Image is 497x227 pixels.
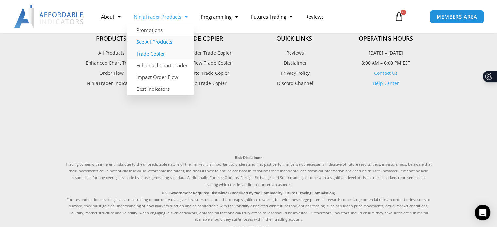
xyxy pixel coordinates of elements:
[127,71,194,83] a: Impact Order Flow
[340,49,432,57] p: [DATE] – [DATE]
[66,190,432,223] p: Futures and options trading is an actual trading opportunity that gives investors the potential t...
[66,69,157,77] a: Order Flow
[66,35,157,42] h4: Products
[475,205,490,220] div: Open Intercom Messenger
[437,14,477,19] span: MEMBERS AREA
[174,49,232,57] span: NinjaTrader Trade Copier
[157,35,249,42] h4: Trade Copier
[98,49,124,57] span: All Products
[244,9,299,24] a: Futures Trading
[157,79,249,88] a: Rithmic Trade Copier
[66,102,432,148] iframe: Customer reviews powered by Trustpilot
[66,154,432,188] p: Trading comes with inherent risks due to the unpredictable nature of the market. It is important ...
[127,48,194,59] a: Trade Copier
[127,24,194,95] ul: NinjaTrader Products
[127,59,194,71] a: Enhanced Chart Trader
[249,79,340,88] a: Discord Channel
[86,59,137,67] span: Enhanced Chart Trader
[249,69,340,77] a: Privacy Policy
[340,35,432,42] h4: Operating Hours
[401,10,406,15] span: 0
[176,69,229,77] span: Tradovate Trade Copier
[66,79,157,88] a: NinjaTrader Indicators
[127,9,194,24] a: NinjaTrader Products
[275,79,313,88] span: Discord Channel
[179,79,227,88] span: Rithmic Trade Copier
[235,155,262,160] strong: Risk Disclaimer
[99,69,124,77] span: Order Flow
[249,49,340,57] a: Reviews
[127,83,194,95] a: Best Indicators
[385,7,413,26] a: 0
[279,69,310,77] span: Privacy Policy
[162,190,335,195] strong: U.S. Government Required Disclaimer (Required by the Commodity Futures Trading Commission)
[282,59,307,67] span: Disclaimer
[430,10,484,24] a: MEMBERS AREA
[157,59,249,67] a: TradingView Trade Copier
[94,9,127,24] a: About
[87,79,136,88] span: NinjaTrader Indicators
[157,49,249,57] a: NinjaTrader Trade Copier
[66,49,157,57] a: All Products
[127,36,194,48] a: See All Products
[127,24,194,36] a: Promotions
[285,49,304,57] span: Reviews
[374,70,398,76] a: Contact Us
[373,80,399,86] a: Help Center
[14,5,84,28] img: LogoAI | Affordable Indicators – NinjaTrader
[94,9,388,24] nav: Menu
[194,9,244,24] a: Programming
[249,35,340,42] h4: Quick Links
[157,69,249,77] a: Tradovate Trade Copier
[299,9,330,24] a: Reviews
[66,59,157,67] a: Enhanced Chart Trader
[340,59,432,67] p: 8:00 AM – 6:00 PM EST
[249,59,340,67] a: Disclaimer
[174,59,232,67] span: TradingView Trade Copier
